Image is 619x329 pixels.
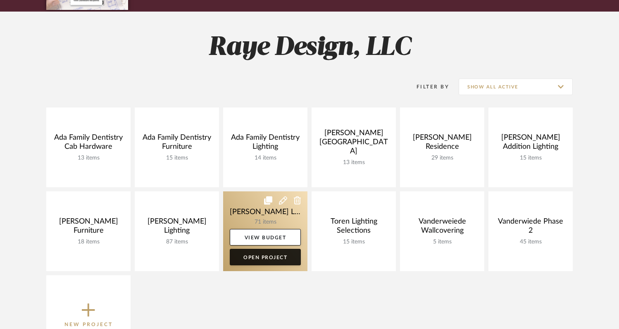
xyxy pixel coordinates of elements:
[495,238,566,246] div: 45 items
[407,238,478,246] div: 5 items
[230,229,301,246] a: View Budget
[318,159,389,166] div: 13 items
[141,217,212,238] div: [PERSON_NAME] Lighting
[407,133,478,155] div: [PERSON_NAME] Residence
[53,217,124,238] div: [PERSON_NAME] Furniture
[230,155,301,162] div: 14 items
[407,155,478,162] div: 29 items
[495,155,566,162] div: 15 items
[407,217,478,238] div: Vanderweiede Wallcovering
[53,238,124,246] div: 18 items
[318,129,389,159] div: [PERSON_NAME] [GEOGRAPHIC_DATA]
[53,155,124,162] div: 13 items
[318,217,389,238] div: Toren Lighting Selections
[12,32,607,63] h2: Raye Design, LLC
[495,217,566,238] div: Vanderwiede Phase 2
[318,238,389,246] div: 15 items
[141,155,212,162] div: 15 items
[141,238,212,246] div: 87 items
[64,320,113,329] p: New Project
[406,83,449,91] div: Filter By
[230,133,301,155] div: Ada Family Dentistry Lighting
[53,133,124,155] div: Ada Family Dentistry Cab Hardware
[495,133,566,155] div: [PERSON_NAME] Addition Lighting
[141,133,212,155] div: Ada Family Dentistry Furniture
[230,249,301,265] a: Open Project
